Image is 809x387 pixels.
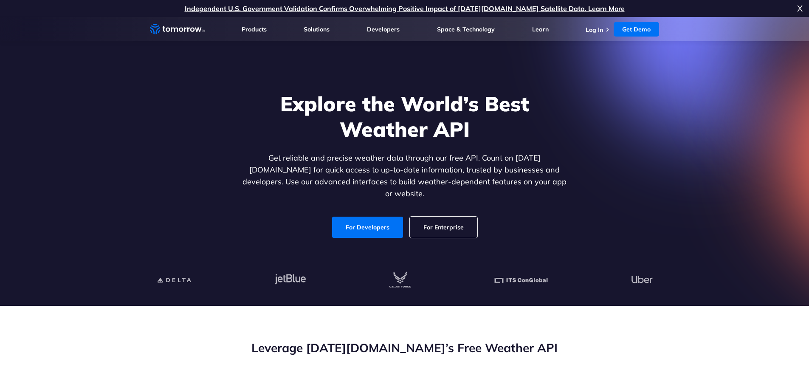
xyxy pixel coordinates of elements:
a: For Enterprise [410,217,477,238]
h1: Explore the World’s Best Weather API [241,91,569,142]
a: Products [242,25,267,33]
a: Home link [150,23,205,36]
a: Space & Technology [437,25,495,33]
p: Get reliable and precise weather data through our free API. Count on [DATE][DOMAIN_NAME] for quic... [241,152,569,200]
h2: Leverage [DATE][DOMAIN_NAME]’s Free Weather API [150,340,660,356]
a: Solutions [304,25,330,33]
a: Developers [367,25,400,33]
a: Log In [586,26,603,34]
a: Get Demo [614,22,659,37]
a: Learn [532,25,549,33]
a: Independent U.S. Government Validation Confirms Overwhelming Positive Impact of [DATE][DOMAIN_NAM... [185,4,625,13]
a: For Developers [332,217,403,238]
